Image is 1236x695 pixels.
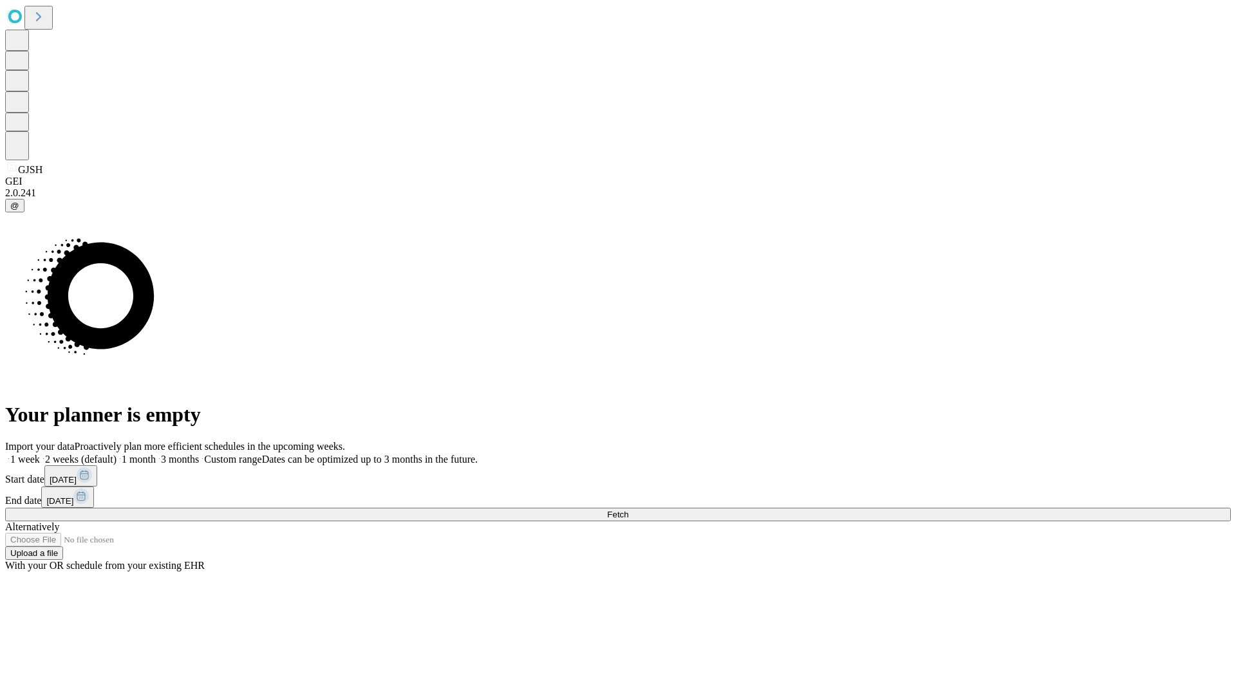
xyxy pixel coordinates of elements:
span: Fetch [607,510,628,519]
span: Dates can be optimized up to 3 months in the future. [262,454,478,465]
div: Start date [5,465,1231,486]
span: 1 month [122,454,156,465]
span: [DATE] [50,475,77,485]
span: [DATE] [46,496,73,506]
button: [DATE] [41,486,94,508]
h1: Your planner is empty [5,403,1231,427]
span: Proactively plan more efficient schedules in the upcoming weeks. [75,441,345,452]
span: Alternatively [5,521,59,532]
span: @ [10,201,19,210]
span: 1 week [10,454,40,465]
span: 3 months [161,454,199,465]
span: With your OR schedule from your existing EHR [5,560,205,571]
span: Import your data [5,441,75,452]
span: 2 weeks (default) [45,454,117,465]
div: 2.0.241 [5,187,1231,199]
button: @ [5,199,24,212]
button: Upload a file [5,546,63,560]
span: GJSH [18,164,42,175]
button: [DATE] [44,465,97,486]
span: Custom range [204,454,261,465]
div: GEI [5,176,1231,187]
div: End date [5,486,1231,508]
button: Fetch [5,508,1231,521]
